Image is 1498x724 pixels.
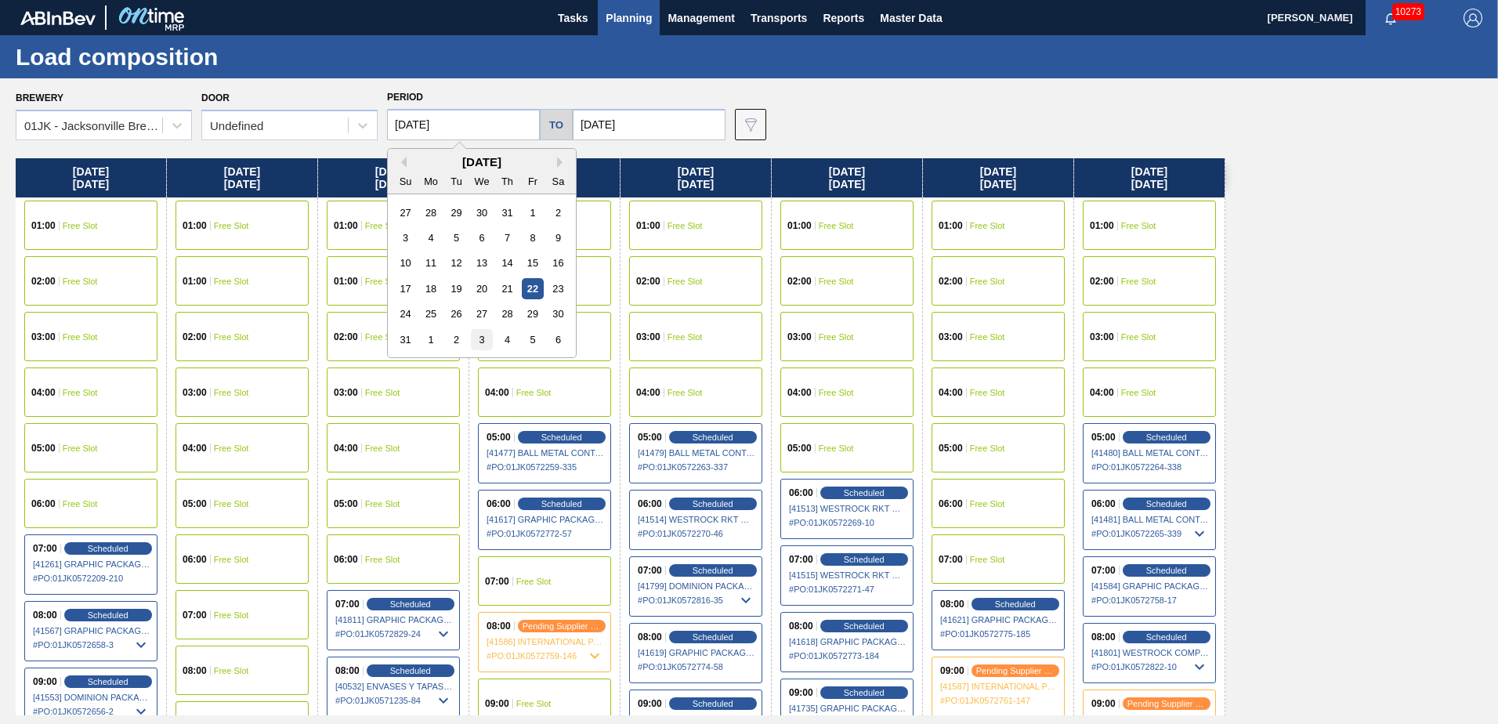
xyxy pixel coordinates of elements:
[421,227,442,248] div: Choose Monday, August 4th, 2025
[201,92,230,103] label: Door
[214,666,249,675] span: Free Slot
[668,9,735,27] span: Management
[636,388,660,397] span: 04:00
[522,278,543,299] div: Choose Friday, August 22nd, 2025
[522,227,543,248] div: Choose Friday, August 8th, 2025
[16,48,294,66] h1: Load composition
[522,171,543,192] div: Fr
[787,277,812,286] span: 02:00
[497,252,518,273] div: Choose Thursday, August 14th, 2025
[88,544,128,553] span: Scheduled
[638,524,755,543] span: # PO : 01JK0572270-46
[487,433,511,442] span: 05:00
[880,9,942,27] span: Master Data
[638,648,755,657] span: [41619] GRAPHIC PACKAGING INTERNATIONA - 0008221069
[844,688,885,697] span: Scheduled
[387,109,540,140] input: mm/dd/yyyy
[638,458,755,476] span: # PO : 01JK0572263-337
[548,171,569,192] div: Sa
[365,443,400,453] span: Free Slot
[1091,458,1209,476] span: # PO : 01JK0572264-338
[33,702,150,721] span: # PO : 01JK0572656-2
[1091,657,1209,676] span: # PO : 01JK0572822-10
[636,332,660,342] span: 03:00
[446,278,467,299] div: Choose Tuesday, August 19th, 2025
[393,200,570,353] div: month 2025-08
[183,443,207,453] span: 04:00
[1127,699,1206,708] span: pending supplier review
[970,499,1005,509] span: Free Slot
[638,433,662,442] span: 05:00
[638,632,662,642] span: 08:00
[31,221,56,230] span: 01:00
[88,677,128,686] span: Scheduled
[789,621,813,631] span: 08:00
[335,599,360,609] span: 07:00
[16,92,63,103] label: Brewery
[636,277,660,286] span: 02:00
[63,499,98,509] span: Free Slot
[1392,3,1424,20] span: 10273
[446,329,467,350] div: Choose Tuesday, September 2nd, 2025
[1091,499,1116,509] span: 06:00
[789,704,906,713] span: [41735] GRAPHIC PACKAGING INTERNATIONA - 0008221069
[638,657,755,676] span: # PO : 01JK0572774-58
[31,499,56,509] span: 06:00
[939,499,963,509] span: 06:00
[183,221,207,230] span: 01:00
[751,9,807,27] span: Transports
[214,555,249,564] span: Free Slot
[523,621,601,631] span: pending supplier review
[638,499,662,509] span: 06:00
[214,277,249,286] span: Free Slot
[741,115,760,134] img: icon-filter-gray
[789,688,813,697] span: 09:00
[335,682,453,691] span: [40532] ENVASES Y TAPAS MODELO S A DE - 0008257397
[33,544,57,553] span: 07:00
[24,119,164,132] div: 01JK - Jacksonville Brewery
[789,488,813,498] span: 06:00
[995,599,1036,609] span: Scheduled
[183,388,207,397] span: 03:00
[789,555,813,564] span: 07:00
[1464,9,1482,27] img: Logout
[390,666,431,675] span: Scheduled
[33,569,150,588] span: # PO : 01JK0572209-210
[557,157,568,168] button: Next Month
[819,388,854,397] span: Free Slot
[819,277,854,286] span: Free Slot
[555,9,590,27] span: Tasks
[541,433,582,442] span: Scheduled
[516,699,552,708] span: Free Slot
[1074,158,1225,197] div: [DATE] [DATE]
[548,278,569,299] div: Choose Saturday, August 23rd, 2025
[940,615,1058,624] span: [41621] GRAPHIC PACKAGING INTERNATIONA - 0008221069
[33,559,150,569] span: [41261] GRAPHIC PACKAGING INTERNATIONA - 0008221069
[787,388,812,397] span: 04:00
[1090,332,1114,342] span: 03:00
[334,443,358,453] span: 04:00
[548,252,569,273] div: Choose Saturday, August 16th, 2025
[1091,566,1116,575] span: 07:00
[939,555,963,564] span: 07:00
[471,171,492,192] div: We
[335,691,453,710] span: # PO : 01JK0571235-84
[471,252,492,273] div: Choose Wednesday, August 13th, 2025
[940,599,964,609] span: 08:00
[33,677,57,686] span: 09:00
[939,388,963,397] span: 04:00
[365,221,400,230] span: Free Slot
[819,332,854,342] span: Free Slot
[787,443,812,453] span: 05:00
[446,252,467,273] div: Choose Tuesday, August 12th, 2025
[396,157,407,168] button: Previous Month
[16,158,166,197] div: [DATE] [DATE]
[395,278,416,299] div: Choose Sunday, August 17th, 2025
[1091,699,1116,708] span: 09:00
[940,666,964,675] span: 09:00
[606,9,652,27] span: Planning
[183,666,207,675] span: 08:00
[548,202,569,223] div: Choose Saturday, August 2nd, 2025
[395,252,416,273] div: Choose Sunday, August 10th, 2025
[214,499,249,509] span: Free Slot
